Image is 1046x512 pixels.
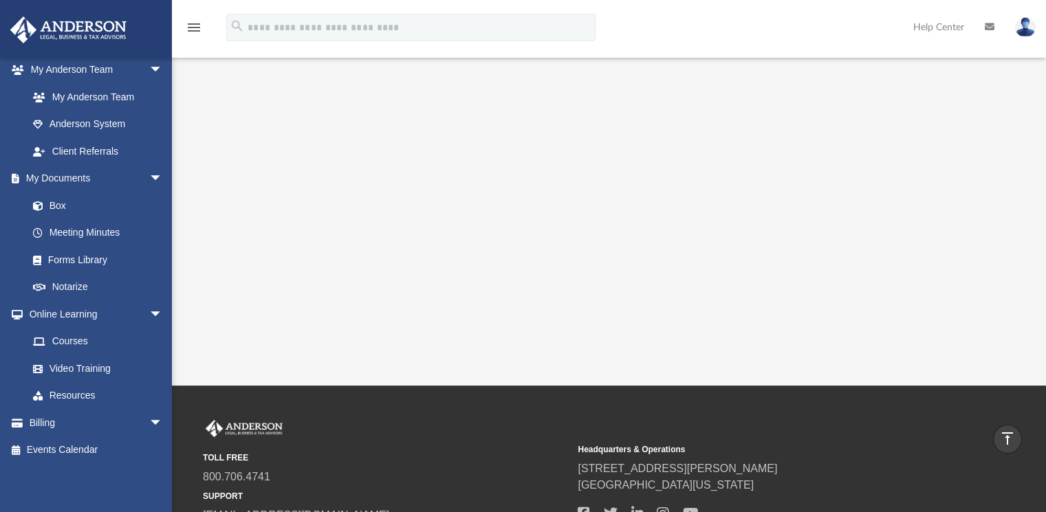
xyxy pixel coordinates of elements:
i: search [230,19,245,34]
a: vertical_align_top [993,425,1022,454]
small: SUPPORT [203,490,568,502]
a: My Documentsarrow_drop_down [10,165,177,192]
a: 800.706.4741 [203,471,270,482]
span: arrow_drop_down [149,56,177,85]
a: Box [19,192,170,219]
span: arrow_drop_down [149,300,177,329]
i: menu [186,19,202,36]
a: Online Learningarrow_drop_down [10,300,177,328]
a: Video Training [19,355,170,382]
a: Client Referrals [19,137,177,165]
i: vertical_align_top [999,430,1016,447]
span: arrow_drop_down [149,409,177,437]
a: Billingarrow_drop_down [10,409,184,436]
a: Forms Library [19,246,170,274]
a: Notarize [19,274,177,301]
small: TOLL FREE [203,452,568,464]
a: [GEOGRAPHIC_DATA][US_STATE] [578,479,754,491]
img: Anderson Advisors Platinum Portal [203,420,285,438]
a: Anderson System [19,111,177,138]
a: Courses [19,328,177,355]
span: arrow_drop_down [149,165,177,193]
small: Headquarters & Operations [578,443,943,456]
a: Events Calendar [10,436,184,464]
img: User Pic [1015,17,1036,37]
a: menu [186,26,202,36]
img: Anderson Advisors Platinum Portal [6,16,131,43]
a: Resources [19,382,177,410]
a: [STREET_ADDRESS][PERSON_NAME] [578,463,777,474]
a: My Anderson Teamarrow_drop_down [10,56,177,84]
a: My Anderson Team [19,83,170,111]
a: Meeting Minutes [19,219,177,247]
